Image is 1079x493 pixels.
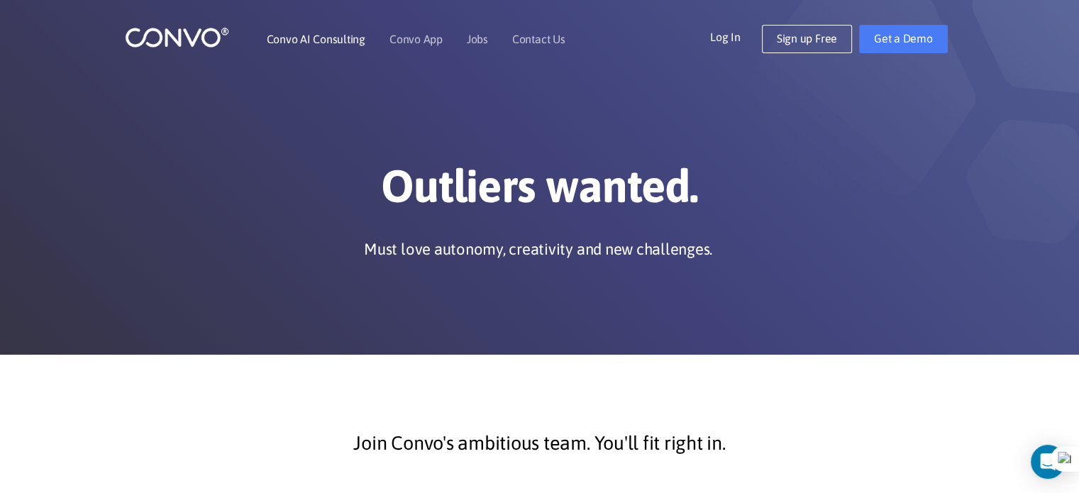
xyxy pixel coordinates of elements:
[710,25,762,48] a: Log In
[467,33,488,45] a: Jobs
[157,426,923,461] p: Join Convo's ambitious team. You'll fit right in.
[512,33,565,45] a: Contact Us
[125,26,229,48] img: logo_1.png
[859,25,948,53] a: Get a Demo
[1031,445,1065,479] div: Open Intercom Messenger
[146,159,934,224] h1: Outliers wanted.
[267,33,365,45] a: Convo AI Consulting
[389,33,443,45] a: Convo App
[364,238,712,260] p: Must love autonomy, creativity and new challenges.
[762,25,852,53] a: Sign up Free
